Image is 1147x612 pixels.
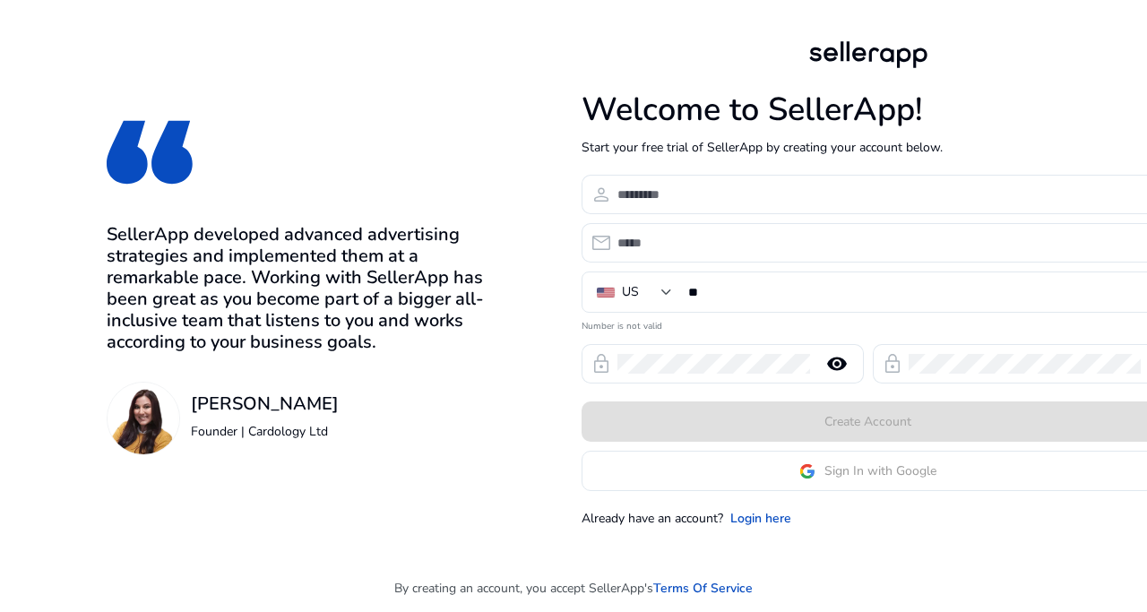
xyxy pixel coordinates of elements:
[591,184,612,205] span: person
[653,579,753,598] a: Terms Of Service
[191,393,339,415] h3: [PERSON_NAME]
[622,282,639,302] div: US
[591,353,612,375] span: lock
[815,353,858,375] mat-icon: remove_red_eye
[591,232,612,254] span: email
[191,422,339,441] p: Founder | Cardology Ltd
[730,509,791,528] a: Login here
[107,224,489,353] h3: SellerApp developed advanced advertising strategies and implemented them at a remarkable pace. Wo...
[582,509,723,528] p: Already have an account?
[882,353,903,375] span: lock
